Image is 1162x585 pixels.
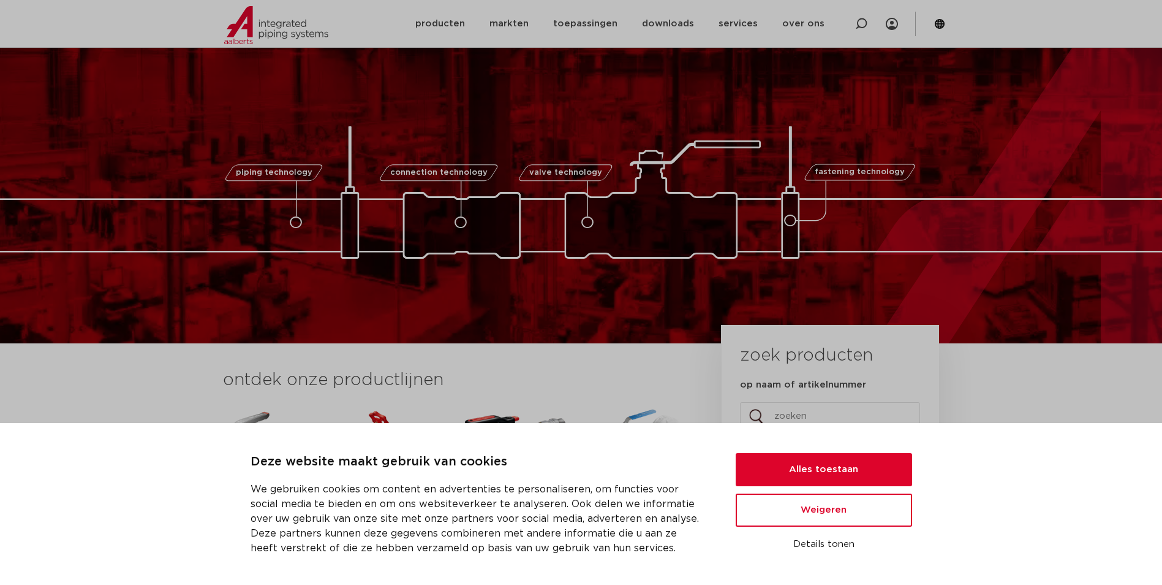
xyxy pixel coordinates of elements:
[736,494,912,527] button: Weigeren
[886,10,898,37] div: my IPS
[223,368,680,392] h3: ontdek onze productlijnen
[740,343,873,368] h3: zoek producten
[390,169,487,177] span: connection technology
[815,169,905,177] span: fastening technology
[740,402,920,430] input: zoeken
[251,482,706,556] p: We gebruiken cookies om content en advertenties te personaliseren, om functies voor social media ...
[236,169,312,177] span: piping technology
[529,169,602,177] span: valve technology
[251,453,706,472] p: Deze website maakt gebruik van cookies
[736,453,912,486] button: Alles toestaan
[736,534,912,555] button: Details tonen
[740,379,866,391] label: op naam of artikelnummer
